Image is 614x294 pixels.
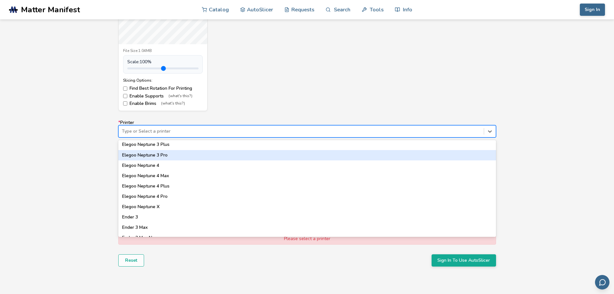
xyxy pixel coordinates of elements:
label: Printer [118,120,496,137]
label: Enable Supports [123,94,203,99]
input: Find Best Rotation For Printing [123,86,127,91]
button: Reset [118,254,144,267]
button: Sign In To Use AutoSlicer [432,254,496,267]
div: Elegoo Neptune 4 Pro [118,191,496,202]
div: Elegoo Neptune 4 Max [118,171,496,181]
div: Slicing Options: [123,78,203,83]
span: Scale: 100 % [127,59,151,65]
div: Elegoo Neptune 4 Plus [118,181,496,191]
div: Elegoo Neptune 3 Plus [118,139,496,150]
button: Send feedback via email [595,275,609,289]
span: (what's this?) [161,101,185,106]
label: Enable Brims [123,101,203,106]
span: (what's this?) [169,94,192,98]
span: Matter Manifest [21,5,80,14]
button: Sign In [580,4,605,16]
input: Enable Brims(what's this?) [123,101,127,106]
input: *PrinterType or Select a printerAnycubic Kobra PlusAnycubic Kobra S1Anycubic Mega ZeroBambu Lab A... [122,129,123,134]
div: Ender 3 Max [118,222,496,233]
input: Enable Supports(what's this?) [123,94,127,98]
div: Please select a printer [118,233,496,244]
div: Elegoo Neptune X [118,202,496,212]
div: File Size: 1.04MB [123,49,203,53]
div: Ender 3 Max Neo [118,233,496,243]
div: Elegoo Neptune 3 Pro [118,150,496,160]
div: Ender 3 [118,212,496,222]
label: Find Best Rotation For Printing [123,86,203,91]
div: Elegoo Neptune 4 [118,160,496,171]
